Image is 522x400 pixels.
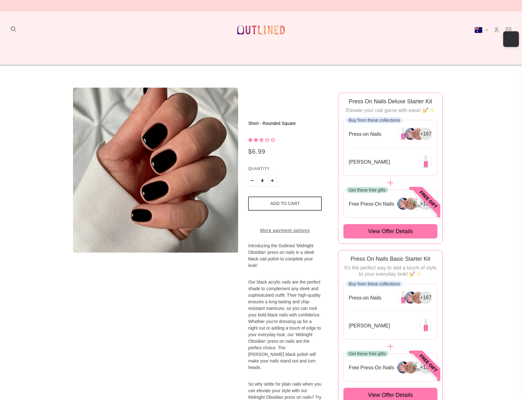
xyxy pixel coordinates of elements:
[248,137,275,142] span: 2.50 stars
[412,291,425,304] img: 266304946256-2
[349,118,400,123] span: Buy from these collections
[349,187,386,192] span: Get these free gifts
[233,17,289,43] a: Outlined
[248,243,322,279] p: Introducing the Outlined 'Midnight Obsidian' press on nails in a sleek black nail polish to compl...
[349,281,400,286] span: Buy from these collections
[397,128,410,140] img: 266304946256-0
[248,197,322,211] button: Add to cart
[420,319,432,332] img: 269291651152-0
[368,391,413,399] span: View offer details
[405,291,417,304] img: 266304946256-1
[351,256,430,262] span: Press On Nails Basic Starter Kit
[420,156,432,168] img: 269291651152-0
[505,27,512,33] a: Cart
[268,175,276,187] button: Plus
[420,294,431,301] span: + 167
[349,131,381,137] span: Press-on Nails
[349,351,386,356] span: Get these free gifts
[368,228,413,235] span: View offer details
[73,88,238,253] modal-trigger: Enlarge product image
[405,128,417,140] img: 266304946256-1
[349,159,390,165] span: [PERSON_NAME]
[412,128,425,140] img: 266304946256-2
[420,131,431,137] span: + 167
[400,172,457,228] span: Free gift
[73,88,238,253] img: Midnight Obsidian-Press on Manicure-Outlined
[493,27,500,33] a: Account
[349,322,390,329] span: [PERSON_NAME]
[346,108,435,113] span: Elevate your nail game with ease! 💅✨
[248,120,322,127] p: Short - Rounded Square
[248,279,322,381] p: Our black acrylic nails are the perfect shade to complement any sleek and sophisticated outfit. T...
[248,166,322,175] label: Quantity
[10,26,17,33] button: Search
[344,265,436,277] span: It's the perfect way to add a touch of style to your everyday look! 💅✨
[349,364,394,371] span: Free Press-On Nails
[397,291,410,304] img: 266304946256-0
[248,148,265,155] span: $6.99
[474,27,488,33] button: Australia
[349,98,432,105] span: Press On Nails Deluxe Starter Kit
[349,201,394,207] span: Free Press-On Nails
[248,175,256,187] button: Minus
[400,335,457,391] span: Free gift
[349,295,381,301] span: Press-on Nails
[248,227,322,234] a: More payment options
